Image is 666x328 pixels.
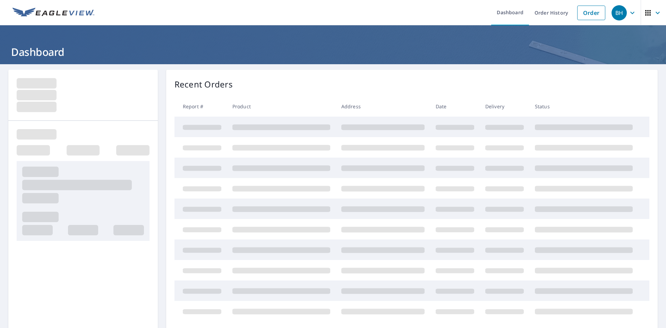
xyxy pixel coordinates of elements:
div: BH [612,5,627,20]
th: Product [227,96,336,117]
th: Delivery [480,96,529,117]
h1: Dashboard [8,45,658,59]
th: Status [529,96,638,117]
th: Report # [174,96,227,117]
a: Order [577,6,605,20]
p: Recent Orders [174,78,233,91]
th: Date [430,96,480,117]
img: EV Logo [12,8,94,18]
th: Address [336,96,430,117]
